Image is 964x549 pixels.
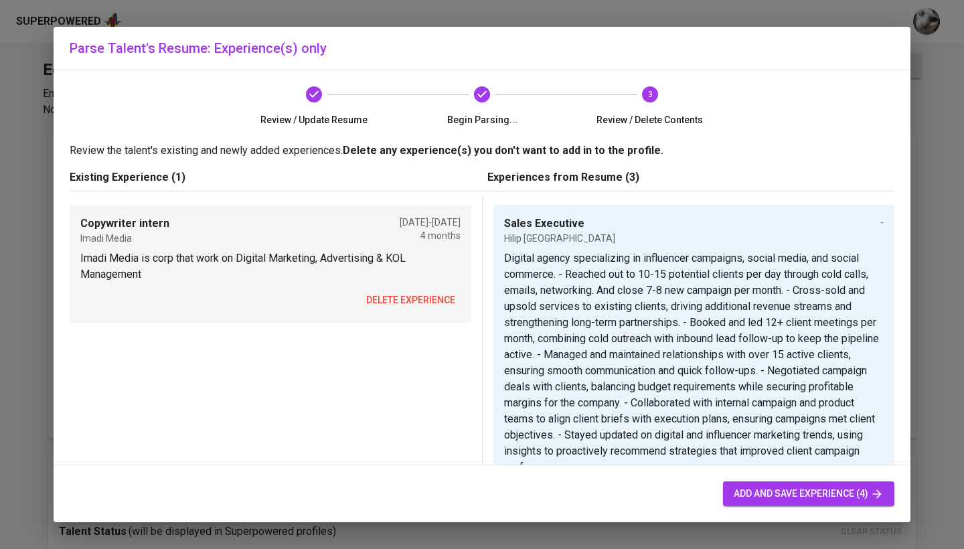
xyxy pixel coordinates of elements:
[723,481,894,506] button: add and save experience (4)
[70,37,894,59] h6: Parse Talent's Resume: Experience(s) only
[80,232,169,245] p: Imadi Media
[880,216,884,229] p: -
[504,250,884,475] p: Digital agency specializing in influencer campaigns, social media, and social commerce. - Reached...
[343,144,663,157] b: Delete any experience(s) you don't want to add in to the profile.
[366,292,455,309] span: delete experience
[80,216,169,232] p: Copywriter intern
[487,169,894,185] p: Experiences from Resume (3)
[70,169,477,185] p: Existing Experience (1)
[571,113,728,127] span: Review / Delete Contents
[361,288,461,313] button: delete experience
[400,229,461,242] p: 4 months
[504,232,615,245] p: Hilip [GEOGRAPHIC_DATA]
[236,113,393,127] span: Review / Update Resume
[404,113,561,127] span: Begin Parsing...
[70,143,894,159] p: Review the talent's existing and newly added experiences.
[80,250,461,283] p: Imadi Media is corp that work on Digital Marketing, Advertising & KOL Management
[647,90,652,99] text: 3
[734,485,884,502] span: add and save experience (4)
[400,216,461,229] p: [DATE] - [DATE]
[504,216,615,232] p: Sales Executive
